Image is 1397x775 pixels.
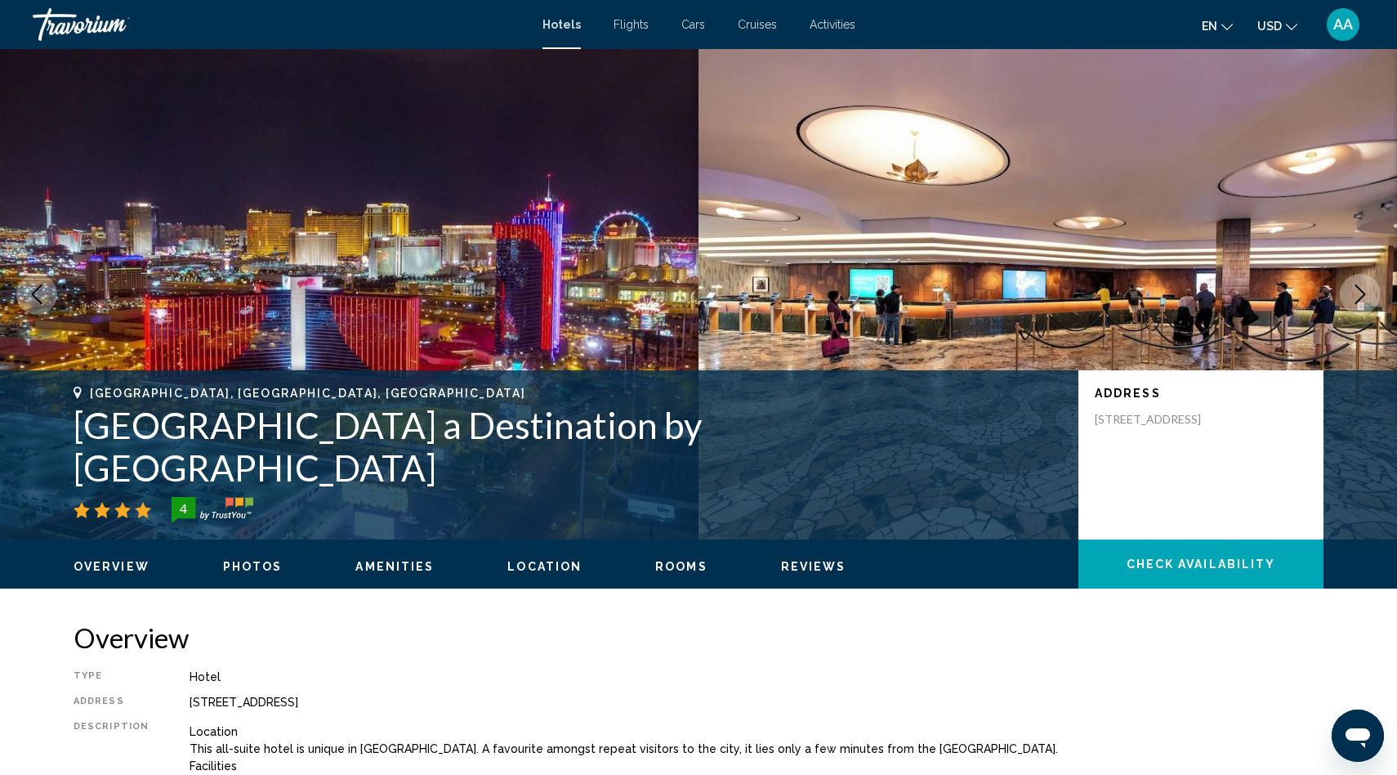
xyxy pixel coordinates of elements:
[223,559,283,574] button: Photos
[33,8,526,41] a: Travorium
[172,497,253,523] img: trustyou-badge-hor.svg
[355,560,434,573] span: Amenities
[16,274,57,315] button: Previous image
[1257,14,1297,38] button: Change currency
[738,18,777,31] a: Cruises
[810,18,855,31] a: Activities
[1322,7,1364,42] button: User Menu
[1333,16,1353,33] span: AA
[542,18,581,31] a: Hotels
[355,559,434,574] button: Amenities
[507,560,582,573] span: Location
[1340,274,1381,315] button: Next image
[190,742,1323,755] p: This all-suite hotel is unique in [GEOGRAPHIC_DATA]. A favourite amongst repeat visitors to the c...
[74,670,149,683] div: Type
[1257,20,1282,33] span: USD
[1127,558,1276,571] span: Check Availability
[190,759,1323,773] p: Facilities
[190,696,1323,709] div: [STREET_ADDRESS]
[90,387,525,400] span: [GEOGRAPHIC_DATA], [GEOGRAPHIC_DATA], [GEOGRAPHIC_DATA]
[1095,412,1225,427] p: [STREET_ADDRESS]
[507,559,582,574] button: Location
[1095,387,1307,400] p: Address
[190,670,1323,683] div: Hotel
[74,621,1323,654] h2: Overview
[655,559,707,574] button: Rooms
[1202,14,1233,38] button: Change language
[681,18,705,31] a: Cars
[1332,710,1384,762] iframe: Button to launch messaging window
[74,404,1062,489] h1: [GEOGRAPHIC_DATA] a Destination by [GEOGRAPHIC_DATA]
[74,560,150,573] span: Overview
[781,559,846,574] button: Reviews
[1078,540,1323,589] button: Check Availability
[614,18,649,31] a: Flights
[781,560,846,573] span: Reviews
[74,696,149,709] div: Address
[655,560,707,573] span: Rooms
[74,559,150,574] button: Overview
[190,725,1323,738] p: Location
[167,499,199,518] div: 4
[1202,20,1217,33] span: en
[223,560,283,573] span: Photos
